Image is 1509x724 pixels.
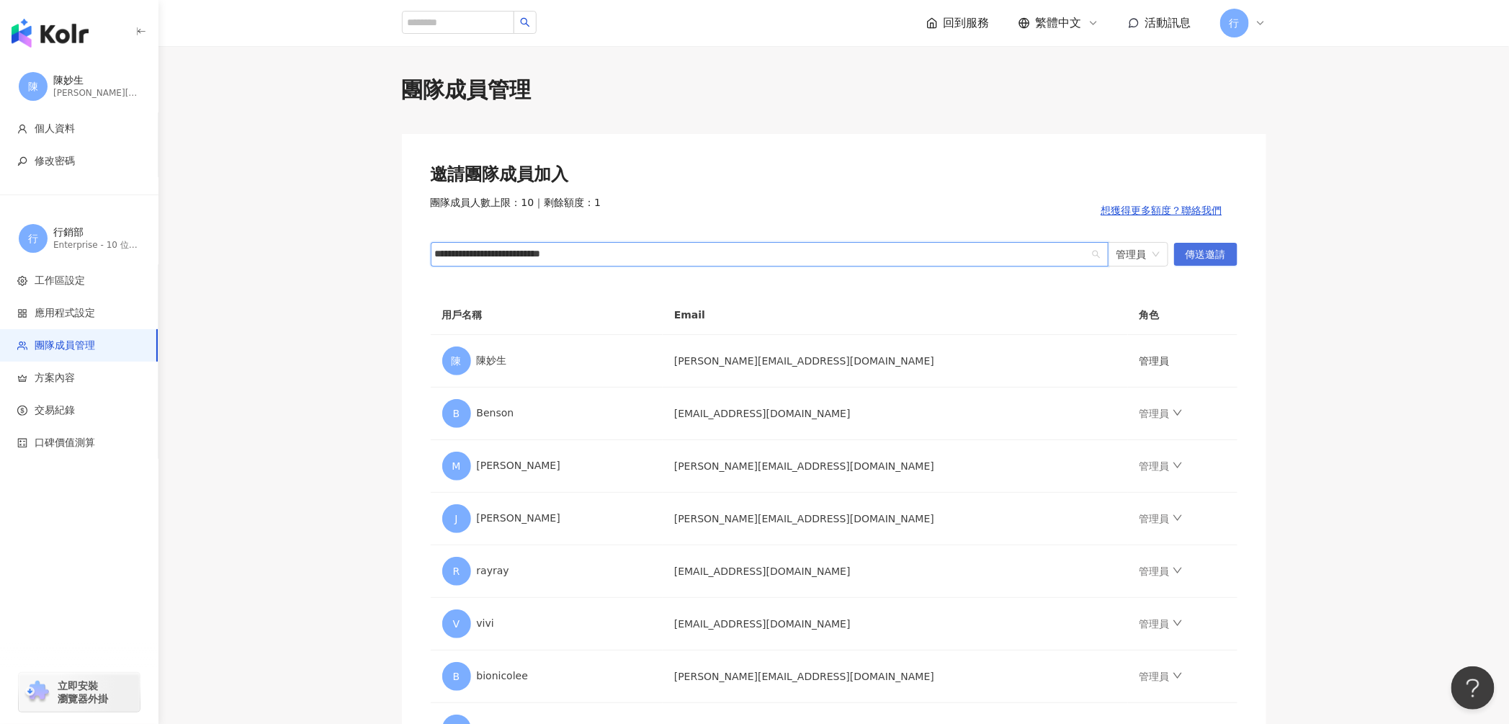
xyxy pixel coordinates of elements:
span: 繁體中文 [1036,15,1082,31]
span: 行 [1230,15,1240,31]
a: 管理員 [1139,408,1183,419]
span: 交易紀錄 [35,403,75,418]
th: Email [663,295,1128,335]
span: B [453,406,460,421]
span: 陳 [28,79,38,94]
button: 傳送邀請 [1174,243,1237,266]
span: down [1173,408,1183,418]
td: [PERSON_NAME][EMAIL_ADDRESS][DOMAIN_NAME] [663,440,1128,493]
div: 團隊成員管理 [402,75,1266,105]
td: [PERSON_NAME][EMAIL_ADDRESS][DOMAIN_NAME] [663,651,1128,703]
span: appstore [17,308,27,318]
span: 陳 [452,353,462,369]
iframe: Help Scout Beacon - Open [1451,666,1495,710]
a: 管理員 [1139,460,1183,472]
span: M [452,458,460,474]
td: 管理員 [1128,335,1237,388]
span: 工作區設定 [35,274,85,288]
div: 邀請團隊成員加入 [431,163,1237,187]
span: key [17,156,27,166]
span: 活動訊息 [1145,16,1191,30]
span: 回到服務 [944,15,990,31]
span: B [453,669,460,684]
span: down [1173,513,1183,523]
span: down [1173,671,1183,681]
span: R [453,563,460,579]
th: 角色 [1128,295,1237,335]
a: 管理員 [1139,566,1183,577]
span: 傳送邀請 [1186,243,1226,267]
th: 用戶名稱 [431,295,663,335]
div: [PERSON_NAME][EMAIL_ADDRESS][DOMAIN_NAME] [53,87,140,99]
span: user [17,124,27,134]
td: [EMAIL_ADDRESS][DOMAIN_NAME] [663,545,1128,598]
a: 管理員 [1139,671,1183,682]
button: 想獲得更多額度？聯絡我們 [1086,196,1237,225]
span: 修改密碼 [35,154,75,169]
span: J [455,511,457,527]
div: vivi [442,609,651,638]
td: [PERSON_NAME][EMAIL_ADDRESS][DOMAIN_NAME] [663,335,1128,388]
span: 方案內容 [35,371,75,385]
span: search [520,17,530,27]
a: 管理員 [1139,513,1183,524]
div: [PERSON_NAME] [442,504,651,533]
td: [PERSON_NAME][EMAIL_ADDRESS][DOMAIN_NAME] [663,493,1128,545]
td: [EMAIL_ADDRESS][DOMAIN_NAME] [663,388,1128,440]
span: 立即安裝 瀏覽器外掛 [58,679,108,705]
div: 陳妙生 [442,347,651,375]
img: logo [12,19,89,48]
div: rayray [442,557,651,586]
span: down [1173,618,1183,628]
span: down [1173,566,1183,576]
a: 回到服務 [926,15,990,31]
span: 口碑價值測算 [35,436,95,450]
span: 團隊成員人數上限：10 ｜ 剩餘額度：1 [431,196,601,225]
span: 行 [28,231,38,246]
span: dollar [17,406,27,416]
div: Benson [442,399,651,428]
a: chrome extension立即安裝 瀏覽器外掛 [19,673,140,712]
a: 管理員 [1139,618,1183,630]
div: bionicolee [442,662,651,691]
span: V [453,616,460,632]
span: 管理員 [1116,243,1160,266]
span: 團隊成員管理 [35,339,95,353]
span: 個人資料 [35,122,75,136]
div: 陳妙生 [53,73,140,88]
div: [PERSON_NAME] [442,452,651,481]
span: 應用程式設定 [35,306,95,321]
td: [EMAIL_ADDRESS][DOMAIN_NAME] [663,598,1128,651]
img: chrome extension [23,681,51,704]
span: down [1173,460,1183,470]
div: Enterprise - 10 位成員 [53,239,140,251]
span: calculator [17,438,27,448]
div: 行銷部 [53,225,140,240]
span: 想獲得更多額度？聯絡我們 [1101,205,1222,216]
